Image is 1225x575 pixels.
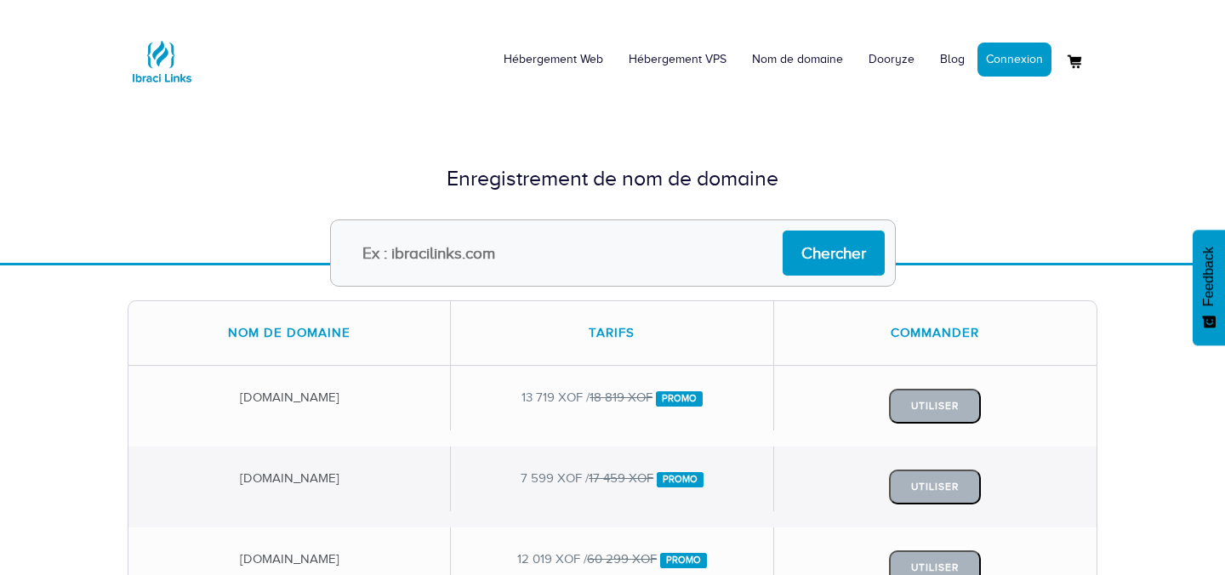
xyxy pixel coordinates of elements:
[927,34,977,85] a: Blog
[128,27,196,95] img: Logo Ibraci Links
[660,553,707,568] span: Promo
[128,13,196,95] a: Logo Ibraci Links
[739,34,856,85] a: Nom de domaine
[330,219,896,287] input: Ex : ibracilinks.com
[451,301,773,365] div: Tarifs
[889,470,981,504] button: Utiliser
[589,471,653,485] del: 17 459 XOF
[656,391,703,407] span: Promo
[128,366,451,430] div: [DOMAIN_NAME]
[856,34,927,85] a: Dooryze
[977,43,1051,77] a: Connexion
[774,301,1097,365] div: Commander
[616,34,739,85] a: Hébergement VPS
[1201,247,1216,306] span: Feedback
[128,447,451,510] div: [DOMAIN_NAME]
[128,301,451,365] div: Nom de domaine
[491,34,616,85] a: Hébergement Web
[128,163,1097,194] div: Enregistrement de nom de domaine
[1193,230,1225,345] button: Feedback - Afficher l’enquête
[590,390,652,404] del: 18 819 XOF
[657,472,704,487] span: Promo
[889,389,981,424] button: Utiliser
[587,552,657,566] del: 60 299 XOF
[451,366,773,430] div: 13 719 XOF /
[451,447,773,510] div: 7 599 XOF /
[783,231,885,276] input: Chercher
